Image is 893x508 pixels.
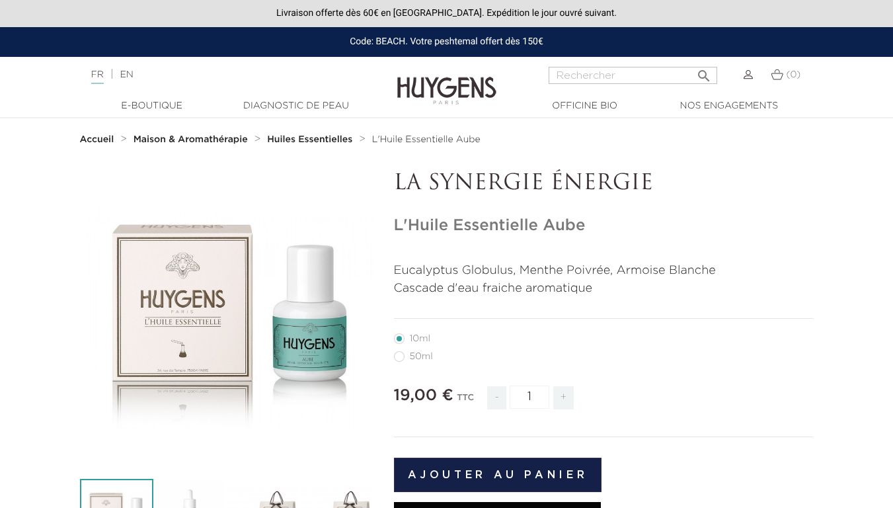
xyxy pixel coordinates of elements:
[510,386,549,409] input: Quantité
[394,216,814,235] h1: L'Huile Essentielle Aube
[267,135,352,144] strong: Huiles Essentielles
[86,99,218,113] a: E-Boutique
[91,70,104,84] a: FR
[696,64,712,80] i: 
[394,351,449,362] label: 50ml
[692,63,716,81] button: 
[549,67,717,84] input: Rechercher
[85,67,362,83] div: |
[394,280,814,298] p: Cascade d'eau fraiche aromatique
[80,135,114,144] strong: Accueil
[397,56,496,106] img: Huygens
[394,388,453,403] span: 19,00 €
[553,386,574,409] span: +
[663,99,795,113] a: Nos engagements
[372,135,481,144] span: L'Huile Essentielle Aube
[134,134,251,145] a: Maison & Aromathérapie
[394,171,814,196] p: LA SYNERGIE ÉNERGIE
[394,333,446,344] label: 10ml
[372,134,481,145] a: L'Huile Essentielle Aube
[80,134,117,145] a: Accueil
[394,458,602,492] button: Ajouter au panier
[267,134,356,145] a: Huiles Essentielles
[230,99,362,113] a: Diagnostic de peau
[457,384,474,419] div: TTC
[519,99,651,113] a: Officine Bio
[120,70,133,79] a: EN
[394,262,814,280] p: Eucalyptus Globulus, Menthe Poivrée, Armoise Blanche
[134,135,248,144] strong: Maison & Aromathérapie
[786,70,800,79] span: (0)
[487,386,506,409] span: -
